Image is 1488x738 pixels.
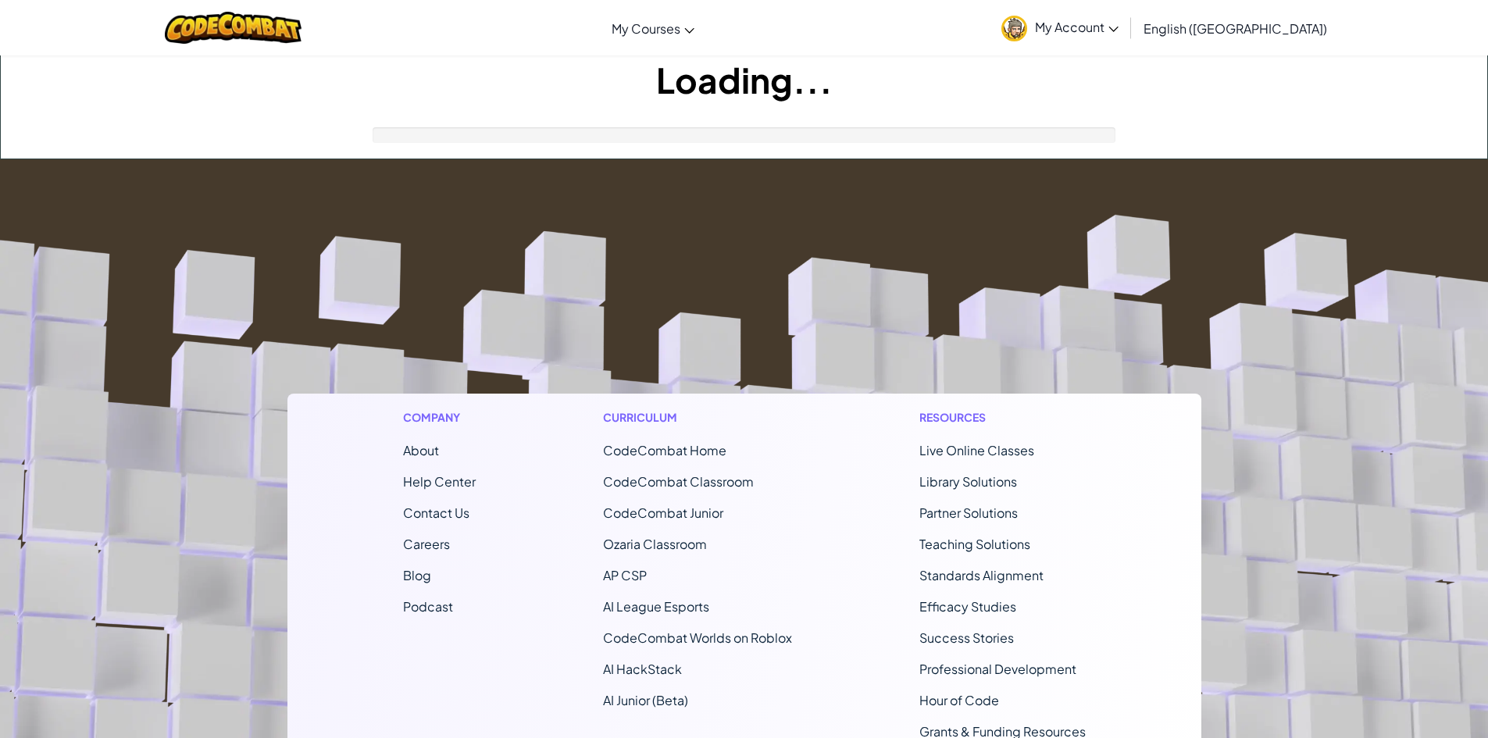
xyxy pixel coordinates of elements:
a: Teaching Solutions [919,536,1030,552]
span: My Courses [612,20,680,37]
a: Partner Solutions [919,504,1018,521]
a: My Courses [604,7,702,49]
a: AI HackStack [603,661,682,677]
a: Standards Alignment [919,567,1044,583]
h1: Resources [919,409,1086,426]
a: Blog [403,567,431,583]
span: Contact Us [403,504,469,521]
a: CodeCombat Junior [603,504,723,521]
a: Help Center [403,473,476,490]
img: CodeCombat logo [165,12,302,44]
a: Library Solutions [919,473,1017,490]
h1: Curriculum [603,409,792,426]
a: Live Online Classes [919,442,1034,458]
a: CodeCombat Worlds on Roblox [603,629,792,646]
a: Hour of Code [919,692,999,708]
a: AP CSP [603,567,647,583]
span: My Account [1035,19,1119,35]
a: CodeCombat Classroom [603,473,754,490]
a: AI Junior (Beta) [603,692,688,708]
a: About [403,442,439,458]
span: CodeCombat Home [603,442,726,458]
span: English ([GEOGRAPHIC_DATA]) [1144,20,1327,37]
h1: Loading... [1,55,1487,104]
img: avatar [1001,16,1027,41]
a: Success Stories [919,629,1014,646]
a: Podcast [403,598,453,615]
a: Professional Development [919,661,1076,677]
a: Efficacy Studies [919,598,1016,615]
a: AI League Esports [603,598,709,615]
a: My Account [994,3,1126,52]
h1: Company [403,409,476,426]
a: Careers [403,536,450,552]
a: Ozaria Classroom [603,536,707,552]
a: English ([GEOGRAPHIC_DATA]) [1136,7,1335,49]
